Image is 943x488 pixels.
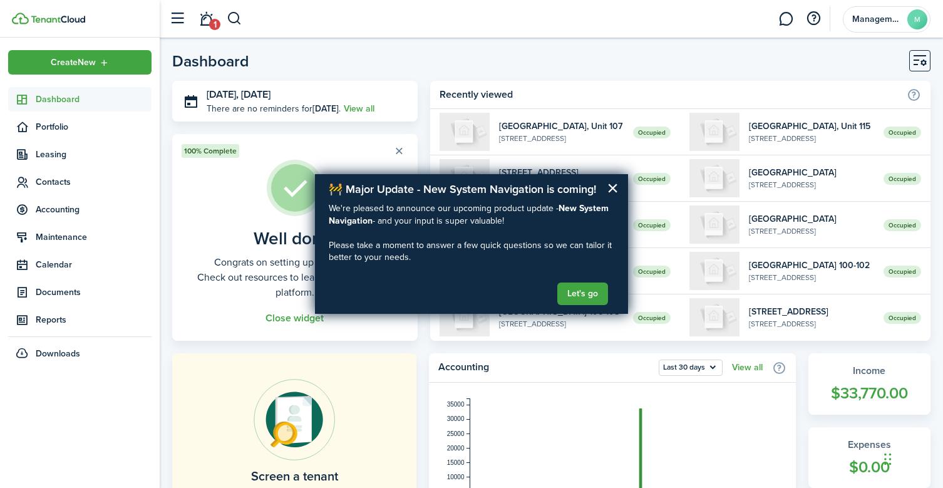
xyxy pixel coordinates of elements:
[884,312,921,324] span: Occupied
[312,102,339,115] b: [DATE]
[774,3,798,35] a: Messaging
[749,179,874,190] widget-list-item-description: [STREET_ADDRESS]
[329,202,559,215] span: We're pleased to announce our upcoming product update -
[344,102,374,115] a: View all
[884,440,892,478] div: Drag
[36,258,152,271] span: Calendar
[36,148,152,161] span: Leasing
[254,229,336,249] well-done-title: Well done!
[391,142,408,160] button: Close
[8,50,152,75] button: Open menu
[803,8,824,29] button: Open resource center
[689,298,739,336] img: 110
[254,379,335,460] img: Online payments
[749,166,874,179] widget-list-item-title: [GEOGRAPHIC_DATA]
[251,467,338,485] home-placeholder-title: Screen a tenant
[633,266,671,278] span: Occupied
[36,347,80,360] span: Downloads
[909,50,930,71] button: Customise
[373,214,504,227] span: - and your input is super valuable!
[659,360,723,376] button: Last 30 days
[447,445,465,452] tspan: 20000
[207,102,341,115] p: There are no reminders for .
[907,9,927,29] avatar-text: M
[749,120,874,133] widget-list-item-title: [GEOGRAPHIC_DATA], Unit 115
[36,203,152,216] span: Accounting
[194,3,218,35] a: Notifications
[884,219,921,231] span: Occupied
[36,286,152,299] span: Documents
[749,226,874,237] widget-list-item-description: [STREET_ADDRESS]
[749,133,874,144] widget-list-item-description: [STREET_ADDRESS]
[165,7,189,31] button: Open sidebar
[329,239,614,264] p: Please take a moment to answer a few quick questions so we can tailor it better to your needs.
[51,58,96,67] span: Create New
[12,13,29,24] img: TenantCloud
[329,202,611,227] strong: New System Navigation
[36,313,152,326] span: Reports
[447,474,465,480] tspan: 10000
[227,8,242,29] button: Search
[821,437,918,452] widget-stats-title: Expenses
[749,305,874,318] widget-list-item-title: [STREET_ADDRESS]
[821,363,918,378] widget-stats-title: Income
[36,93,152,106] span: Dashboard
[659,360,723,376] button: Open menu
[207,87,408,103] h3: [DATE], [DATE]
[749,259,874,272] widget-list-item-title: [GEOGRAPHIC_DATA] 100-102
[884,173,921,185] span: Occupied
[884,266,921,278] span: Occupied
[633,312,671,324] span: Occupied
[749,272,874,283] widget-list-item-description: [STREET_ADDRESS]
[732,363,763,373] a: View all
[557,283,608,305] button: Let's go
[438,360,652,376] home-widget-title: Accounting
[499,120,624,133] widget-list-item-title: [GEOGRAPHIC_DATA], Unit 107
[440,159,490,197] img: 117
[689,159,739,197] img: 111
[499,133,624,144] widget-list-item-description: [STREET_ADDRESS]
[329,183,614,197] h2: 🚧 Major Update - New System Navigation is coming!
[447,415,465,422] tspan: 30000
[607,178,619,198] button: Close
[689,252,739,290] img: 100-102
[447,459,465,466] tspan: 15000
[182,255,408,300] well-done-description: Congrats on setting up your account. Check out resources to learn more about the platform.
[447,401,465,408] tspan: 35000
[884,127,921,138] span: Occupied
[440,87,900,102] home-widget-title: Recently viewed
[821,455,918,479] widget-stats-count: $0.00
[852,15,902,24] span: Management
[209,19,220,30] span: 1
[440,298,490,336] img: 106-108
[689,113,739,151] img: 115
[499,318,624,330] widget-list-item-description: [STREET_ADDRESS]
[172,53,249,69] header-page-title: Dashboard
[447,430,465,437] tspan: 25000
[265,313,324,324] button: Close widget
[633,219,671,231] span: Occupied
[36,175,152,189] span: Contacts
[880,428,943,488] iframe: Chat Widget
[31,16,85,23] img: TenantCloud
[499,166,624,179] widget-list-item-title: [STREET_ADDRESS]
[633,127,671,138] span: Occupied
[749,318,874,330] widget-list-item-description: [STREET_ADDRESS]
[689,205,739,244] img: 109
[749,212,874,226] widget-list-item-title: [GEOGRAPHIC_DATA]
[184,145,237,157] span: 100% Complete
[633,173,671,185] span: Occupied
[36,120,152,133] span: Portfolio
[440,113,490,151] img: 107
[821,382,918,405] widget-stats-count: $33,770.00
[36,231,152,244] span: Maintenance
